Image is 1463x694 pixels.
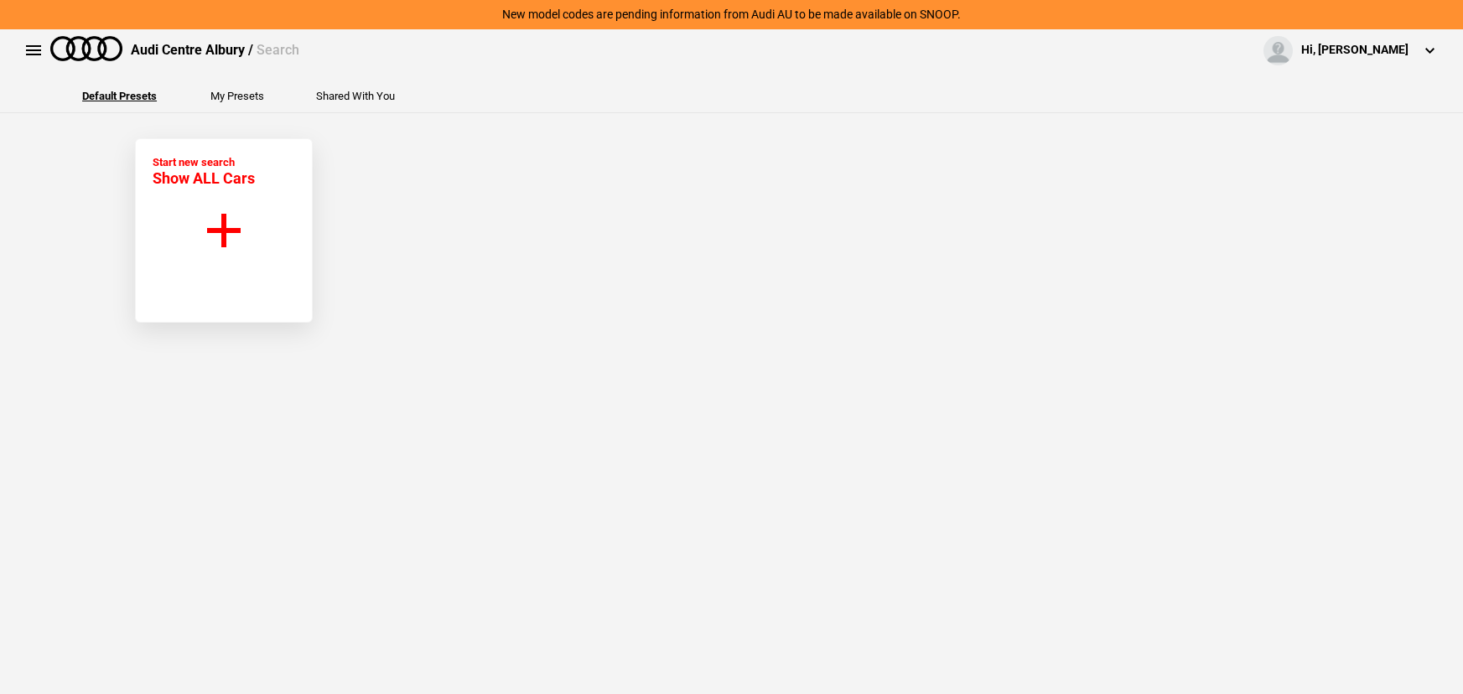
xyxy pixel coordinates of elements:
[316,91,395,101] button: Shared With You
[135,138,313,323] button: Start new search Show ALL Cars
[153,169,255,187] span: Show ALL Cars
[257,42,299,58] span: Search
[50,36,122,61] img: audi.png
[1301,42,1409,59] div: Hi, [PERSON_NAME]
[153,156,255,187] div: Start new search
[131,41,299,60] div: Audi Centre Albury /
[210,91,264,101] button: My Presets
[82,91,157,101] button: Default Presets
